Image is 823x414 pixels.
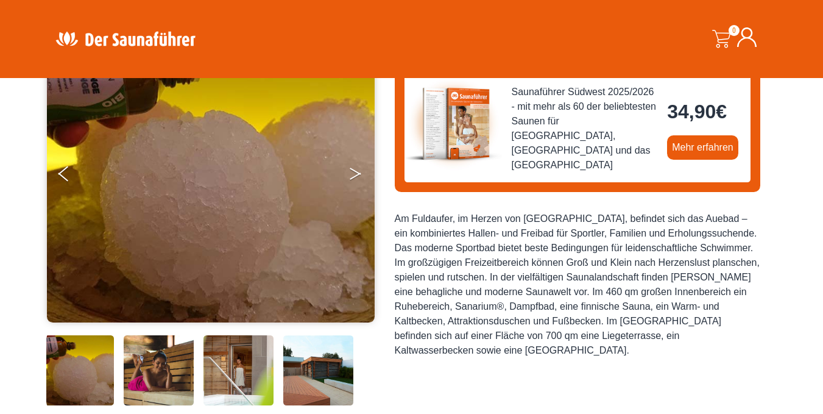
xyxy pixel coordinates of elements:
[667,101,727,123] bdi: 34,90
[404,75,502,173] img: der-saunafuehrer-2025-suedwest.jpg
[395,212,760,358] div: Am Fuldaufer, im Herzen von [GEOGRAPHIC_DATA], befindet sich das Auebad – ein kombiniertes Hallen...
[58,161,89,191] button: Previous
[348,161,379,191] button: Next
[667,135,738,160] a: Mehr erfahren
[512,85,658,173] span: Saunaführer Südwest 2025/2026 - mit mehr als 60 der beliebtesten Saunen für [GEOGRAPHIC_DATA], [G...
[729,25,740,36] span: 0
[716,101,727,123] span: €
